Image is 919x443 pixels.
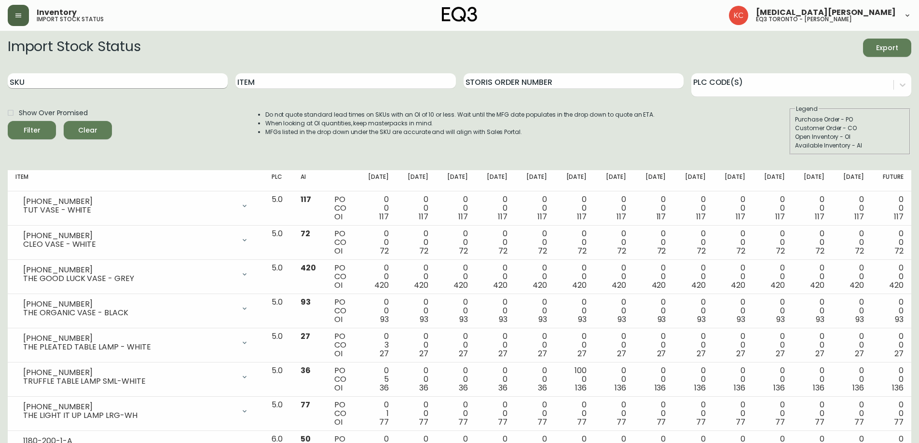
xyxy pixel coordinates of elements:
td: 5.0 [264,397,293,431]
div: 0 0 [681,401,705,427]
div: 0 0 [800,332,824,358]
th: [DATE] [476,170,515,191]
div: 0 0 [721,264,745,290]
div: 0 0 [800,401,824,427]
span: 117 [696,211,706,222]
span: 93 [578,314,587,325]
span: 93 [499,314,508,325]
span: 27 [855,348,864,359]
span: 27 [419,348,428,359]
div: 0 0 [879,195,904,221]
div: 0 0 [523,366,547,392]
span: 93 [816,314,824,325]
span: 117 [498,211,508,222]
span: 420 [612,280,626,291]
span: 77 [657,416,666,428]
div: [PHONE_NUMBER] [23,368,235,377]
div: THE LIGHT IT UP LAMP LRG-WH [23,411,235,420]
td: 5.0 [264,328,293,362]
div: [PHONE_NUMBER]THE ORGANIC VASE - BLACK [15,298,256,319]
div: 0 0 [404,366,428,392]
span: 136 [655,382,666,393]
span: 27 [815,348,824,359]
span: 136 [734,382,745,393]
span: 27 [736,348,745,359]
span: 77 [498,416,508,428]
td: 5.0 [264,226,293,260]
div: 0 0 [365,195,389,221]
span: 93 [459,314,468,325]
span: 93 [776,314,785,325]
div: 0 0 [404,264,428,290]
span: 420 [889,280,904,291]
div: THE GOOD LUCK VASE - GREY [23,274,235,283]
div: 0 0 [840,366,864,392]
span: 36 [498,382,508,393]
span: 72 [538,245,547,256]
span: 420 [533,280,547,291]
span: 117 [815,211,824,222]
span: OI [334,280,343,291]
div: [PHONE_NUMBER]CLEO VASE - WHITE [15,229,256,251]
div: 0 0 [365,229,389,255]
span: 93 [855,314,864,325]
span: 420 [850,280,864,291]
div: 0 0 [681,195,705,221]
div: 0 3 [365,332,389,358]
div: 0 0 [721,195,745,221]
span: 93 [420,314,428,325]
span: 136 [694,382,706,393]
th: [DATE] [673,170,713,191]
span: 136 [852,382,864,393]
div: CLEO VASE - WHITE [23,240,235,249]
img: 6487344ffbf0e7f3b216948508909409 [729,6,748,25]
li: MFGs listed in the drop down under the SKU are accurate and will align with Sales Portal. [265,128,655,136]
span: 77 [617,416,626,428]
span: 27 [894,348,904,359]
img: logo [442,7,478,22]
div: 0 0 [444,264,468,290]
span: 420 [652,280,666,291]
span: 72 [301,228,310,239]
span: 27 [380,348,389,359]
span: 136 [575,382,587,393]
span: 27 [538,348,547,359]
span: 420 [301,262,316,273]
span: 117 [854,211,864,222]
span: 72 [657,245,666,256]
div: [PHONE_NUMBER]TUT VASE - WHITE [15,195,256,216]
span: 93 [658,314,666,325]
span: 36 [301,365,311,376]
span: 72 [498,245,508,256]
span: Clear [71,124,104,136]
div: 0 0 [483,332,508,358]
div: 0 0 [642,229,666,255]
div: 0 0 [523,195,547,221]
td: 5.0 [264,294,293,328]
legend: Legend [795,105,819,113]
span: 72 [577,245,587,256]
span: 117 [577,211,587,222]
div: 0 0 [444,401,468,427]
div: 0 0 [523,229,547,255]
div: 0 0 [879,298,904,324]
span: 27 [617,348,626,359]
div: TRUFFLE TABLE LAMP SML-WHITE [23,377,235,386]
span: 93 [301,296,311,308]
span: 117 [301,194,311,205]
div: Open Inventory - OI [795,133,905,141]
span: 27 [776,348,785,359]
span: 72 [776,245,785,256]
div: [PHONE_NUMBER] [23,300,235,309]
div: PO CO [334,264,349,290]
div: 0 0 [483,195,508,221]
div: Customer Order - CO [795,124,905,133]
td: 5.0 [264,362,293,397]
div: 0 0 [483,229,508,255]
div: 0 0 [642,366,666,392]
div: 0 0 [602,298,626,324]
div: 0 0 [800,366,824,392]
span: 72 [894,245,904,256]
span: Show Over Promised [19,108,88,118]
h5: import stock status [37,16,104,22]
